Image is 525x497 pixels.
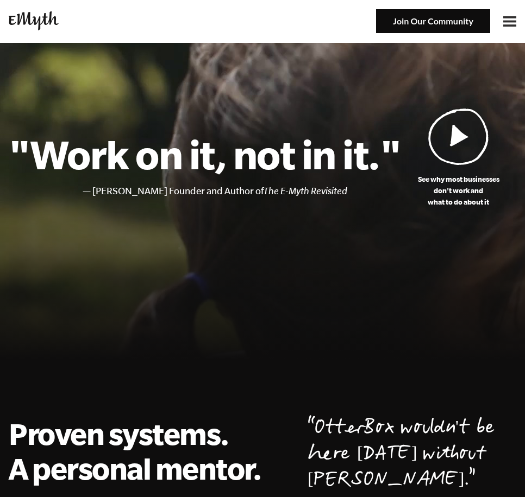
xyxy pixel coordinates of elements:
[308,416,516,494] p: OtterBox wouldn't be here [DATE] without [PERSON_NAME].
[9,11,59,30] img: EMyth
[264,186,347,196] i: The E-Myth Revisited
[9,130,401,178] h1: "Work on it, not in it."
[376,9,490,34] img: Join Our Community
[401,108,516,208] a: See why most businessesdon't work andwhat to do about it
[92,183,401,199] li: [PERSON_NAME] Founder and Author of
[428,108,489,165] img: Play Video
[9,416,274,486] h2: Proven systems. A personal mentor.
[503,16,516,26] img: Open Menu
[401,174,516,208] p: See why most businesses don't work and what to do about it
